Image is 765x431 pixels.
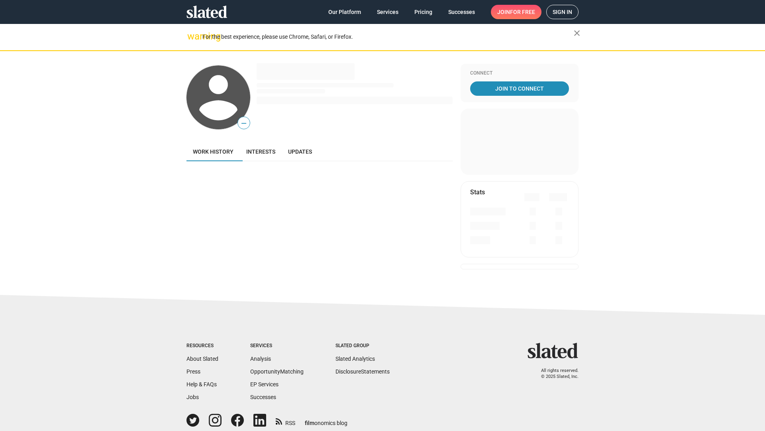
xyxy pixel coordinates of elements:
span: Successes [448,5,475,19]
a: Analysis [250,356,271,362]
p: All rights reserved. © 2025 Slated, Inc. [533,368,579,380]
a: Successes [250,394,276,400]
span: for free [510,5,535,19]
div: Resources [186,343,218,349]
a: Join To Connect [470,81,569,96]
a: RSS [276,415,295,427]
a: About Slated [186,356,218,362]
span: Services [377,5,398,19]
a: Work history [186,142,240,161]
a: Slated Analytics [335,356,375,362]
a: Our Platform [322,5,367,19]
mat-icon: warning [187,32,197,41]
a: OpportunityMatching [250,368,304,375]
span: Interests [246,148,275,155]
mat-card-title: Stats [470,188,485,196]
a: EP Services [250,381,279,388]
span: Work history [193,148,233,155]
a: DisclosureStatements [335,368,390,375]
a: Pricing [408,5,439,19]
span: Sign in [553,5,572,19]
a: Sign in [546,5,579,19]
span: Our Platform [328,5,361,19]
a: Interests [240,142,282,161]
div: Services [250,343,304,349]
div: Connect [470,70,569,77]
span: Join [497,5,535,19]
a: Successes [442,5,481,19]
a: Press [186,368,200,375]
div: Slated Group [335,343,390,349]
span: Updates [288,148,312,155]
span: Pricing [414,5,432,19]
a: Help & FAQs [186,381,217,388]
span: Join To Connect [472,81,567,96]
a: Joinfor free [491,5,541,19]
a: Services [371,5,405,19]
span: film [305,420,314,426]
span: — [238,118,250,129]
a: Jobs [186,394,199,400]
mat-icon: close [572,28,582,38]
a: Updates [282,142,318,161]
div: For the best experience, please use Chrome, Safari, or Firefox. [202,32,574,42]
a: filmonomics blog [305,413,347,427]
